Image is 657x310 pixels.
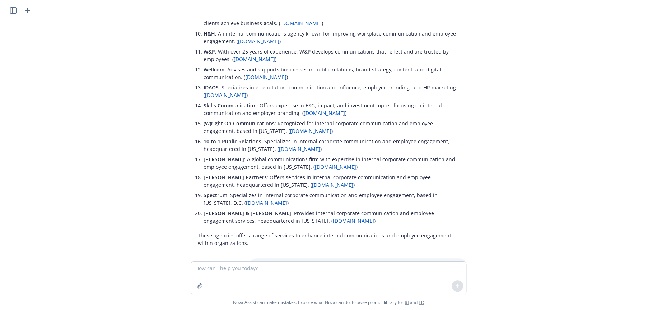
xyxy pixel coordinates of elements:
[205,92,246,98] a: [DOMAIN_NAME]
[204,30,215,37] span: H&H
[405,299,409,305] a: BI
[204,84,219,91] span: IDAOS
[204,138,459,153] p: : Specializes in internal corporate communication and employee engagement, headquartered in [US_S...
[419,299,424,305] a: TR
[204,173,459,189] p: : Offers services in internal corporate communication and employee engagement, headquartered in [...
[204,30,459,45] p: : An internal communications agency known for improving workplace communication and employee enga...
[204,120,275,127] span: (W)right On Communications
[204,210,291,217] span: [PERSON_NAME] & [PERSON_NAME]
[204,120,459,135] p: : Recognized for internal corporate communication and employee engagement, based in [US_STATE]. ( )
[246,199,287,206] a: [DOMAIN_NAME]
[238,38,279,45] a: [DOMAIN_NAME]
[234,56,275,63] a: [DOMAIN_NAME]
[204,174,267,181] span: [PERSON_NAME] Partners
[204,156,459,171] p: : A global communications firm with expertise in internal corporate communication and employee en...
[304,110,345,116] a: [DOMAIN_NAME]
[245,74,286,80] a: [DOMAIN_NAME]
[204,66,224,73] span: Wellcom
[204,209,459,225] p: : Provides internal corporate communication and employee engagement services, headquartered in [U...
[204,191,459,207] p: : Specializes in internal corporate communication and employee engagement, based in [US_STATE], D...
[204,84,459,99] p: : Specializes in e-reputation, communication and influence, employer branding, and HR marketing. ( )
[204,192,227,199] span: Spectrum
[315,163,356,170] a: [DOMAIN_NAME]
[204,102,459,117] p: : Offers expertise in ESG, impact, and investment topics, focusing on internal communication and ...
[290,128,331,134] a: [DOMAIN_NAME]
[279,145,320,152] a: [DOMAIN_NAME]
[312,181,353,188] a: [DOMAIN_NAME]
[204,66,459,81] p: : Advises and supports businesses in public relations, brand strategy, content, and digital commu...
[204,138,261,145] span: 10 to 1 Public Relations
[333,217,374,224] a: [DOMAIN_NAME]
[204,156,244,163] span: [PERSON_NAME]
[204,48,215,55] span: W&P
[3,295,654,310] span: Nova Assist can make mistakes. Explore what Nova can do: Browse prompt library for and
[198,232,459,247] p: These agencies offer a range of services to enhance internal communications and employee engageme...
[204,48,459,63] p: : With over 25 years of experience, W&P develops communications that reflect and are trusted by e...
[280,20,322,27] a: [DOMAIN_NAME]
[204,102,257,109] span: Skills Communication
